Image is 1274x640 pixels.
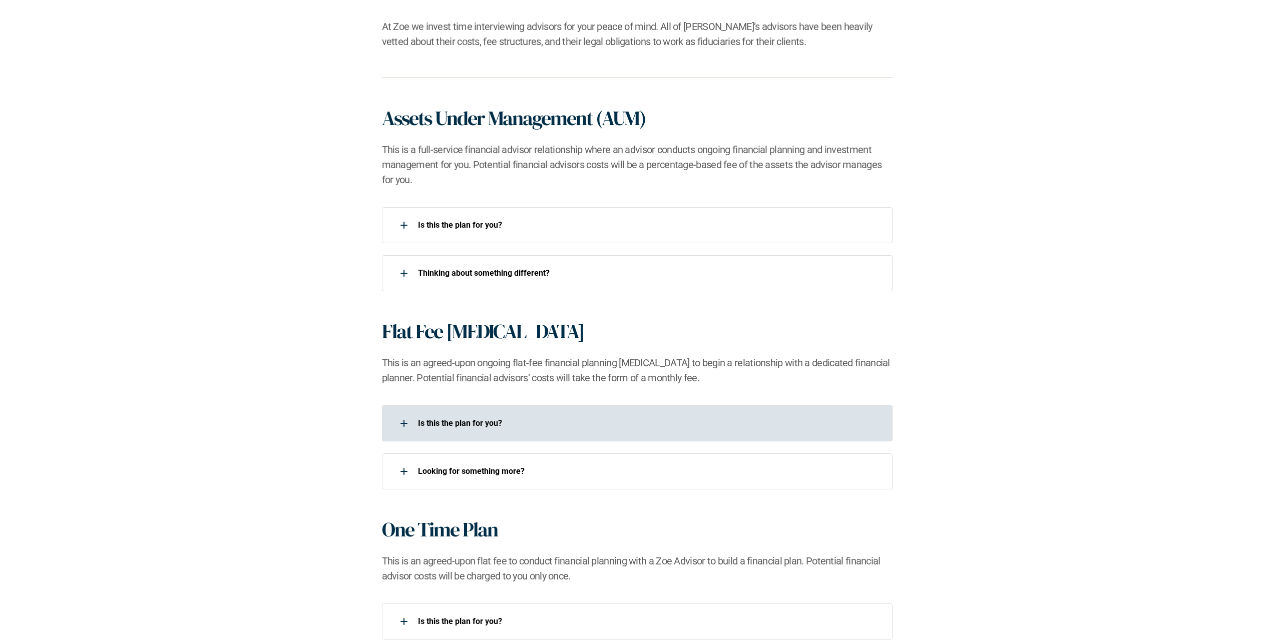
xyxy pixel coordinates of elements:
h2: This is an agreed-upon ongoing flat-fee financial planning [MEDICAL_DATA] to begin a relationship... [382,355,893,385]
h2: At Zoe we invest time interviewing advisors for your peace of mind. All of [PERSON_NAME]’s adviso... [382,19,893,49]
p: Looking for something more?​ [418,466,880,476]
p: Is this the plan for you?​ [418,616,880,626]
p: ​Thinking about something different?​ [418,268,880,278]
h2: This is a full-service financial advisor relationship where an advisor conducts ongoing financial... [382,142,893,187]
h1: Flat Fee [MEDICAL_DATA] [382,319,584,343]
h1: Assets Under Management (AUM) [382,106,646,130]
p: Is this the plan for you?​ [418,220,880,230]
p: Is this the plan for you?​ [418,418,880,428]
h2: This is an agreed-upon flat fee to conduct financial planning with a Zoe Advisor to build a finan... [382,553,893,583]
h1: One Time Plan [382,517,498,541]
